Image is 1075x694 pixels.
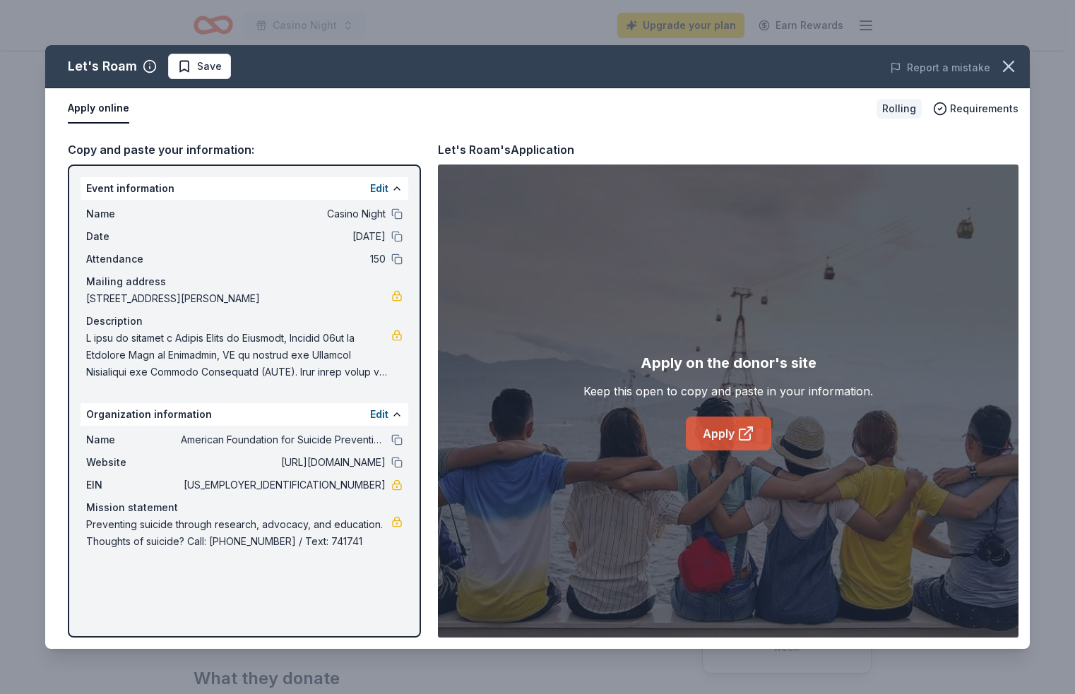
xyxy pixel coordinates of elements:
div: Description [86,313,403,330]
span: [DATE] [181,228,386,245]
span: 150 [181,251,386,268]
span: L ipsu do sitamet c Adipis Elits do Eiusmodt, Incidid 06ut la Etdolore Magn al Enimadmin, VE qu n... [86,330,391,381]
div: Copy and paste your information: [68,140,421,159]
span: Date [86,228,181,245]
div: Let's Roam's Application [438,140,574,159]
span: EIN [86,477,181,493]
div: Rolling [877,99,922,119]
div: Organization information [81,403,408,426]
span: Requirements [950,100,1018,117]
a: Apply [686,417,771,450]
div: Keep this open to copy and paste in your information. [583,383,873,400]
button: Report a mistake [890,59,990,76]
button: Edit [370,180,388,197]
div: Mailing address [86,273,403,290]
span: Save [197,58,222,75]
div: Event information [81,177,408,200]
button: Edit [370,406,388,423]
button: Apply online [68,94,129,124]
span: Attendance [86,251,181,268]
button: Save [168,54,231,79]
button: Requirements [933,100,1018,117]
span: American Foundation for Suicide Prevention [181,431,386,448]
span: Name [86,431,181,448]
div: Mission statement [86,499,403,516]
span: [STREET_ADDRESS][PERSON_NAME] [86,290,391,307]
span: [US_EMPLOYER_IDENTIFICATION_NUMBER] [181,477,386,493]
span: Casino Night [181,205,386,222]
span: [URL][DOMAIN_NAME] [181,454,386,471]
div: Apply on the donor's site [641,352,816,374]
span: Website [86,454,181,471]
div: Let's Roam [68,55,137,78]
span: Name [86,205,181,222]
span: Preventing suicide through research, advocacy, and education. Thoughts of suicide? Call: [PHONE_N... [86,516,391,550]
